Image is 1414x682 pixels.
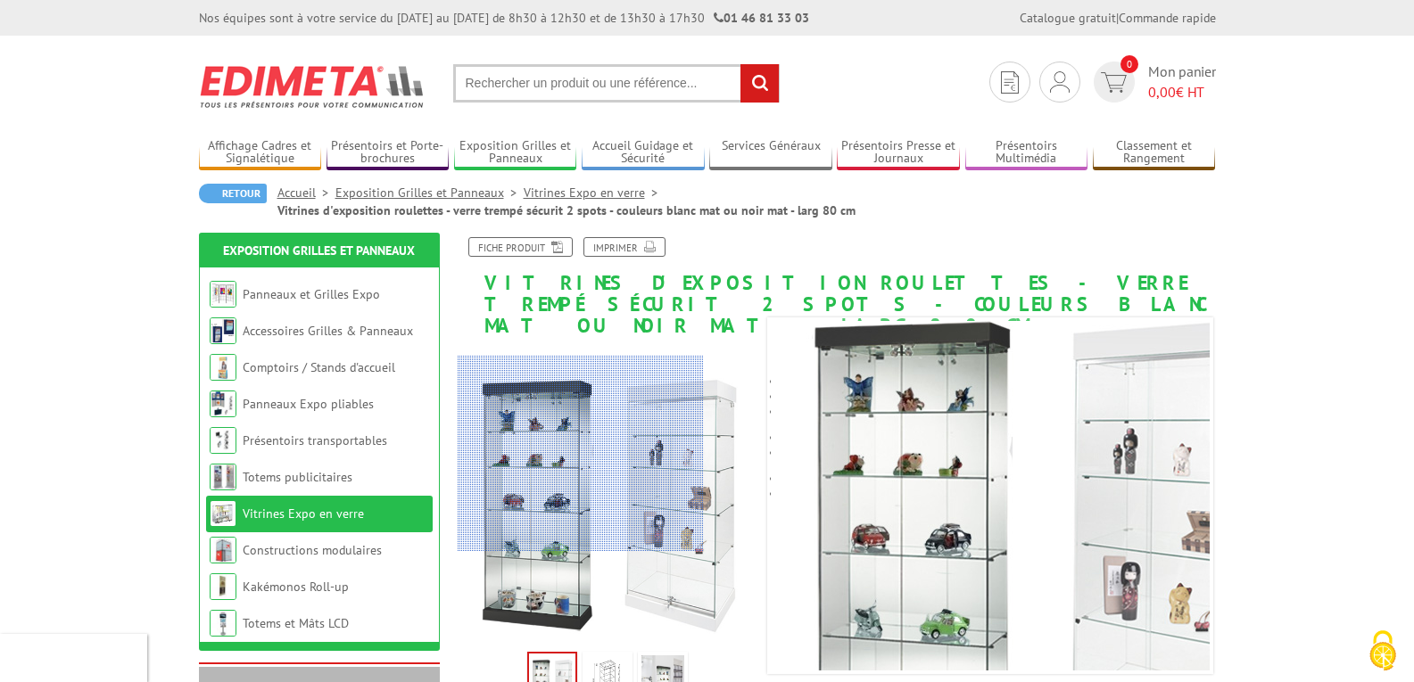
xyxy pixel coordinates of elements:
img: Comptoirs / Stands d'accueil [210,354,236,381]
span: 0,00 [1148,83,1176,101]
img: Constructions modulaires [210,537,236,563]
span: Mon panier [1148,62,1216,103]
a: Classement et Rangement [1093,138,1216,168]
a: Comptoirs / Stands d'accueil [243,359,395,375]
a: Imprimer [583,237,666,257]
strong: 01 46 81 33 03 [714,10,809,26]
img: devis rapide [1001,71,1019,94]
img: Edimeta [199,53,426,119]
span: € HT [1148,82,1216,103]
div: | [1020,9,1216,27]
img: Vitrines Expo en verre [210,500,236,527]
a: Fiche produit [468,237,573,257]
a: Présentoirs transportables [243,432,387,448]
a: Retour [199,184,267,203]
img: devis rapide [1101,72,1127,93]
a: Accueil Guidage et Sécurité [582,138,705,168]
img: Totems publicitaires [210,464,236,490]
a: Présentoirs Multimédia [965,138,1088,168]
a: Affichage Cadres et Signalétique [199,138,322,168]
a: Panneaux et Grilles Expo [243,286,380,302]
a: Exposition Grilles et Panneaux [454,138,577,168]
button: Cookies (fenêtre modale) [1352,621,1414,682]
a: Catalogue gratuit [1020,10,1116,26]
img: Cookies (fenêtre modale) [1360,629,1405,673]
img: Totems et Mâts LCD [210,610,236,637]
a: Services Généraux [709,138,832,168]
img: Accessoires Grilles & Panneaux [210,317,236,344]
a: Vitrines Expo en verre [524,185,665,201]
li: Vitrines d'exposition roulettes - verre trempé sécurit 2 spots - couleurs blanc mat ou noir mat -... [277,201,856,219]
img: Panneaux et Grilles Expo [210,281,236,308]
a: Accueil [277,185,335,201]
a: Exposition Grilles et Panneaux [335,185,524,201]
a: Présentoirs et Porte-brochures [327,138,450,168]
a: Panneaux Expo pliables [243,396,374,412]
img: Kakémonos Roll-up [210,573,236,600]
a: Présentoirs Presse et Journaux [837,138,960,168]
a: Vitrines Expo en verre [243,505,364,522]
img: devis rapide [1050,71,1070,93]
img: Présentoirs transportables [210,427,236,454]
a: Exposition Grilles et Panneaux [223,242,415,259]
a: Totems et Mâts LCD [243,615,349,631]
a: devis rapide 0 Mon panier 0,00€ HT [1089,62,1216,103]
a: Totems publicitaires [243,469,352,485]
a: Constructions modulaires [243,542,382,558]
a: Accessoires Grilles & Panneaux [243,323,413,339]
div: Nos équipes sont à votre service du [DATE] au [DATE] de 8h30 à 12h30 et de 13h30 à 17h30 [199,9,809,27]
input: rechercher [740,64,779,103]
h1: Vitrines d'exposition roulettes - verre trempé sécurit 2 spots - couleurs blanc mat ou noir mat -... [444,237,1229,337]
a: Commande rapide [1119,10,1216,26]
img: Panneaux Expo pliables [210,390,236,417]
input: Rechercher un produit ou une référence... [453,64,780,103]
span: 0 [1120,55,1138,73]
a: Kakémonos Roll-up [243,579,349,595]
